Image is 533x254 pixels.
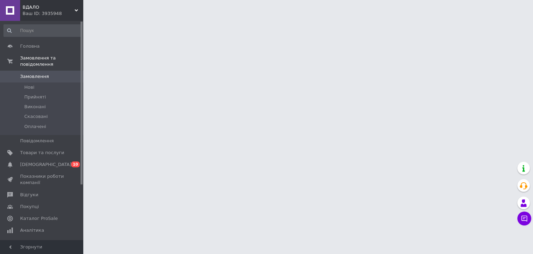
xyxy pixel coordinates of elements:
span: 10 [71,161,80,167]
span: Прийняті [24,94,46,100]
span: Аналітика [20,227,44,233]
span: Скасовані [24,113,48,120]
span: Товари та послуги [20,150,64,156]
span: Каталог ProSale [20,215,58,222]
span: ВДАЛО [23,4,75,10]
span: Показники роботи компанії [20,173,64,186]
span: Покупці [20,204,39,210]
button: Чат з покупцем [517,212,531,225]
span: Інструменти веб-майстра та SEO [20,239,64,252]
span: Замовлення та повідомлення [20,55,83,68]
input: Пошук [3,24,82,37]
span: Замовлення [20,73,49,80]
span: Відгуки [20,192,38,198]
div: Ваш ID: 3935948 [23,10,83,17]
span: Повідомлення [20,138,54,144]
span: Нові [24,84,34,90]
span: [DEMOGRAPHIC_DATA] [20,161,71,168]
span: Виконані [24,104,46,110]
span: Оплачені [24,124,46,130]
span: Головна [20,43,40,49]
